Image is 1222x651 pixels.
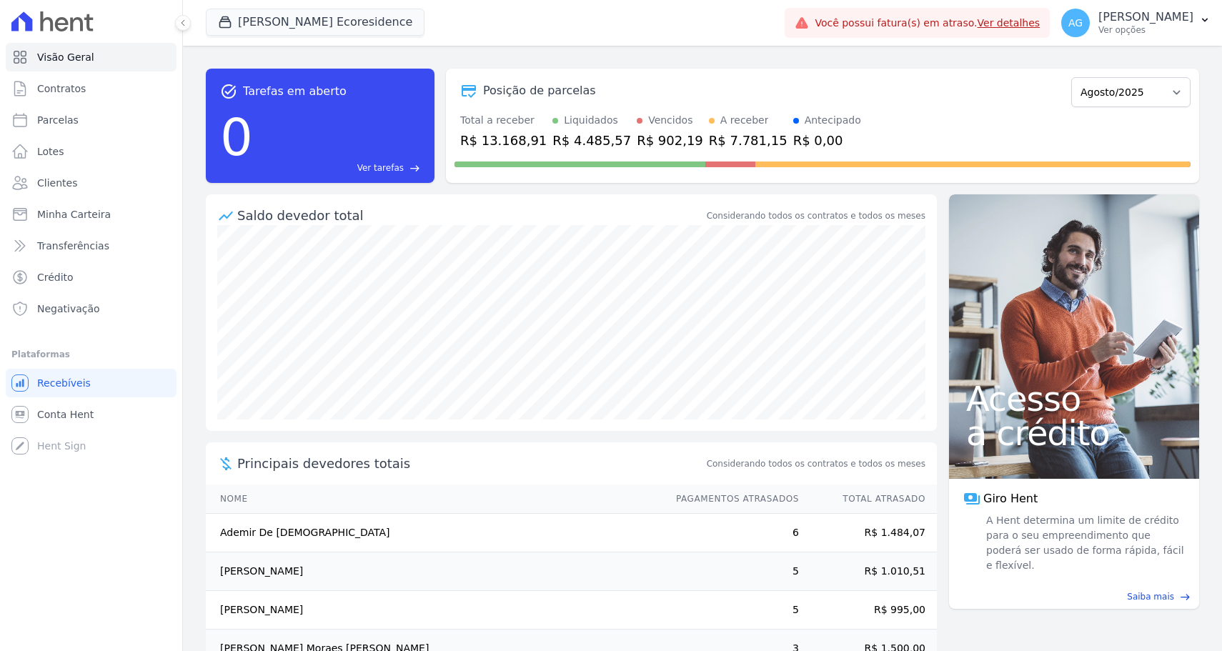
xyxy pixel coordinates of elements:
[206,484,662,514] th: Nome
[460,131,547,150] div: R$ 13.168,91
[37,239,109,253] span: Transferências
[1098,10,1193,24] p: [PERSON_NAME]
[6,74,177,103] a: Contratos
[6,232,177,260] a: Transferências
[37,270,74,284] span: Crédito
[37,113,79,127] span: Parcelas
[800,514,937,552] td: R$ 1.484,07
[648,113,692,128] div: Vencidos
[460,113,547,128] div: Total a receber
[6,43,177,71] a: Visão Geral
[37,50,94,64] span: Visão Geral
[662,552,800,591] td: 5
[6,200,177,229] a: Minha Carteira
[357,161,404,174] span: Ver tarefas
[800,484,937,514] th: Total Atrasado
[720,113,769,128] div: A receber
[37,176,77,190] span: Clientes
[37,207,111,222] span: Minha Carteira
[1068,18,1083,28] span: AG
[6,137,177,166] a: Lotes
[983,513,1185,573] span: A Hent determina um limite de crédito para o seu empreendimento que poderá ser usado de forma ráp...
[958,590,1191,603] a: Saiba mais east
[815,16,1040,31] span: Você possui fatura(s) em atraso.
[220,100,253,174] div: 0
[259,161,420,174] a: Ver tarefas east
[6,294,177,323] a: Negativação
[552,131,631,150] div: R$ 4.485,57
[978,17,1040,29] a: Ver detalhes
[243,83,347,100] span: Tarefas em aberto
[483,82,596,99] div: Posição de parcelas
[206,9,424,36] button: [PERSON_NAME] Ecoresidence
[206,591,662,630] td: [PERSON_NAME]
[709,131,788,150] div: R$ 7.781,15
[793,131,861,150] div: R$ 0,00
[800,552,937,591] td: R$ 1.010,51
[37,144,64,159] span: Lotes
[37,376,91,390] span: Recebíveis
[6,369,177,397] a: Recebíveis
[662,591,800,630] td: 5
[206,514,662,552] td: Ademir De [DEMOGRAPHIC_DATA]
[6,263,177,292] a: Crédito
[662,484,800,514] th: Pagamentos Atrasados
[805,113,861,128] div: Antecipado
[206,552,662,591] td: [PERSON_NAME]
[662,514,800,552] td: 6
[966,416,1182,450] span: a crédito
[564,113,618,128] div: Liquidados
[707,209,925,222] div: Considerando todos os contratos e todos os meses
[1127,590,1174,603] span: Saiba mais
[800,591,937,630] td: R$ 995,00
[966,382,1182,416] span: Acesso
[37,302,100,316] span: Negativação
[37,81,86,96] span: Contratos
[237,454,704,473] span: Principais devedores totais
[220,83,237,100] span: task_alt
[6,169,177,197] a: Clientes
[6,106,177,134] a: Parcelas
[1180,592,1191,602] span: east
[637,131,703,150] div: R$ 902,19
[37,407,94,422] span: Conta Hent
[983,490,1038,507] span: Giro Hent
[409,163,420,174] span: east
[1098,24,1193,36] p: Ver opções
[6,400,177,429] a: Conta Hent
[1050,3,1222,43] button: AG [PERSON_NAME] Ver opções
[707,457,925,470] span: Considerando todos os contratos e todos os meses
[237,206,704,225] div: Saldo devedor total
[11,346,171,363] div: Plataformas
